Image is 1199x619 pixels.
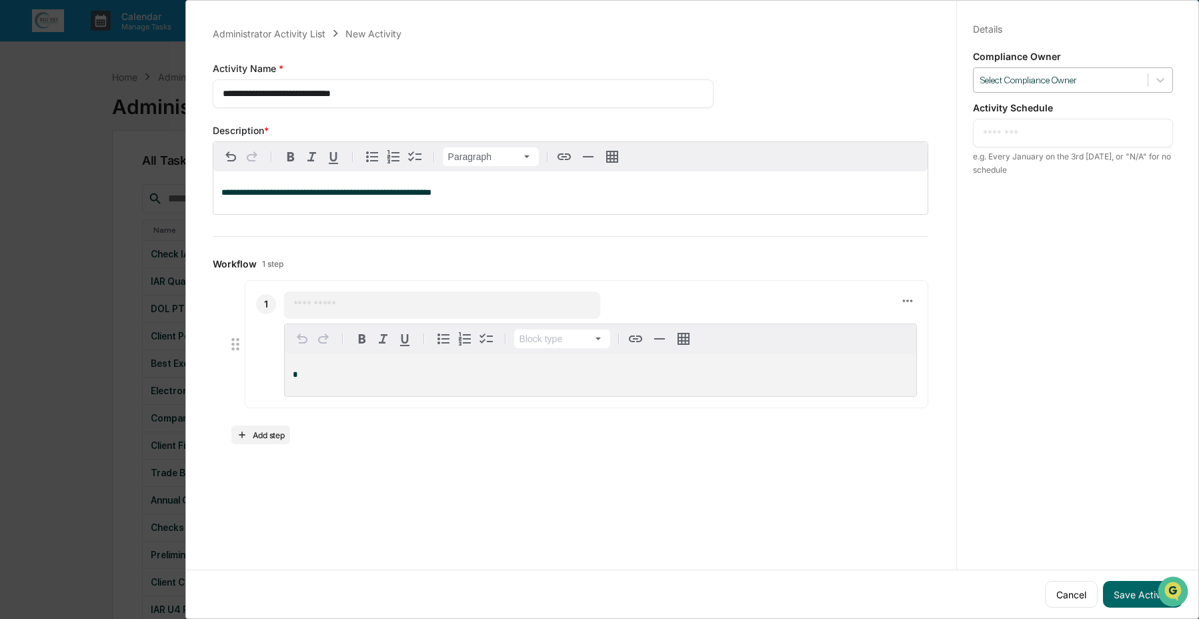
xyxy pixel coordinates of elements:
[110,168,165,181] span: Attestations
[13,169,24,180] div: 🖐️
[91,163,171,187] a: 🗄️Attestations
[13,102,37,126] img: 1746055101610-c473b297-6a78-478c-a979-82029cc54cd1
[973,23,1002,35] div: Details
[301,146,323,167] button: Italic
[13,195,24,205] div: 🔎
[94,225,161,236] a: Powered byPylon
[13,28,243,49] p: How can we help?
[351,328,373,350] button: Bold
[213,258,257,269] span: Workflow
[133,226,161,236] span: Pylon
[213,125,264,136] span: Description
[97,169,107,180] div: 🗄️
[373,328,394,350] button: Italic
[45,102,219,115] div: Start new chat
[220,146,241,167] button: Undo ⌘Z
[345,28,401,39] div: New Activity
[280,146,301,167] button: Bold
[973,150,1173,177] div: e.g. Every January on the 3rd [DATE], or "N/A" for no schedule
[231,426,290,444] button: Add step
[213,28,325,39] div: Administrator Activity List
[323,146,344,167] button: Underline
[973,102,1173,113] p: Activity Schedule
[443,147,539,166] button: Block type
[27,193,84,207] span: Data Lookup
[45,115,169,126] div: We're available if you need us!
[973,51,1173,62] p: Compliance Owner
[514,330,610,348] button: Block type
[256,294,276,314] div: 1
[8,163,91,187] a: 🖐️Preclearance
[394,328,415,350] button: Underline
[227,106,243,122] button: Start new chat
[213,63,279,74] span: Activity Name
[262,259,283,269] span: 1 step
[1156,575,1192,611] iframe: Open customer support
[8,188,89,212] a: 🔎Data Lookup
[27,168,86,181] span: Preclearance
